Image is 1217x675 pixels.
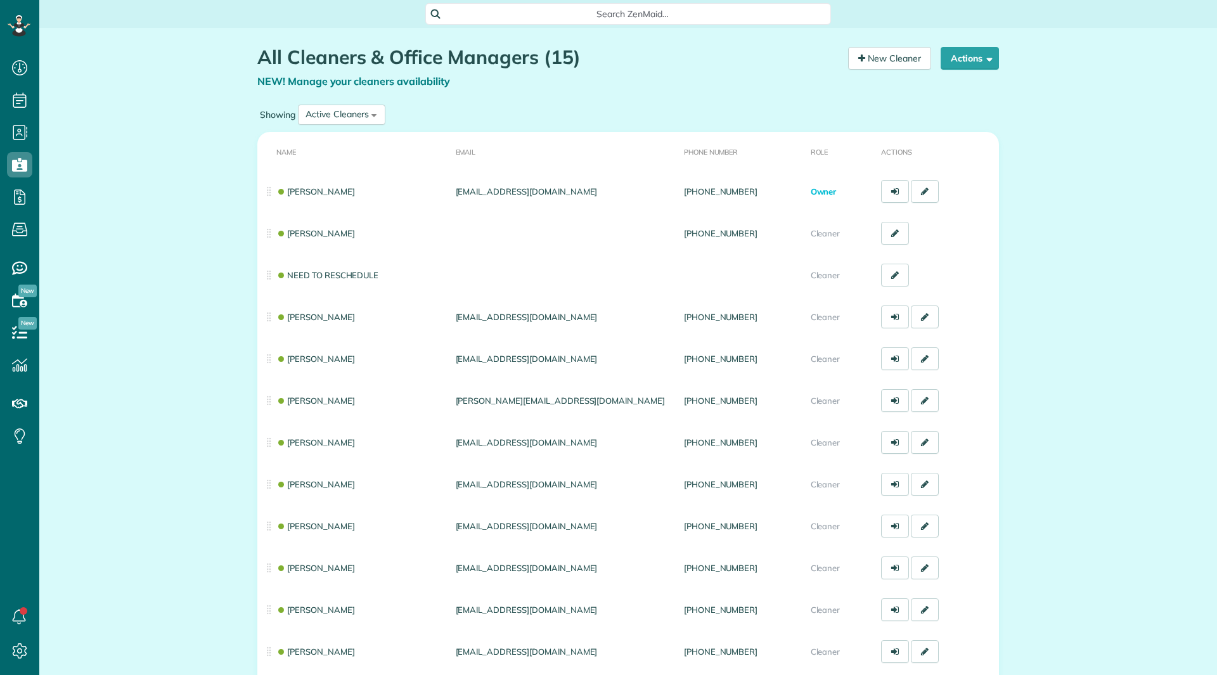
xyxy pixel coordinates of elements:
[684,437,757,447] a: [PHONE_NUMBER]
[684,186,757,196] a: [PHONE_NUMBER]
[811,270,840,280] span: Cleaner
[276,646,355,657] a: [PERSON_NAME]
[684,228,757,238] a: [PHONE_NUMBER]
[811,479,840,489] span: Cleaner
[684,605,757,615] a: [PHONE_NUMBER]
[451,505,679,547] td: [EMAIL_ADDRESS][DOMAIN_NAME]
[257,132,451,170] th: Name
[684,521,757,531] a: [PHONE_NUMBER]
[276,354,355,364] a: [PERSON_NAME]
[276,270,378,280] a: NEED TO RESCHEDULE
[684,563,757,573] a: [PHONE_NUMBER]
[257,75,450,87] a: NEW! Manage your cleaners availability
[451,463,679,505] td: [EMAIL_ADDRESS][DOMAIN_NAME]
[451,421,679,463] td: [EMAIL_ADDRESS][DOMAIN_NAME]
[811,354,840,364] span: Cleaner
[684,395,757,406] a: [PHONE_NUMBER]
[806,132,877,170] th: Role
[451,338,679,380] td: [EMAIL_ADDRESS][DOMAIN_NAME]
[811,312,840,322] span: Cleaner
[684,479,757,489] a: [PHONE_NUMBER]
[306,108,369,121] div: Active Cleaners
[276,521,355,531] a: [PERSON_NAME]
[811,228,840,238] span: Cleaner
[451,547,679,589] td: [EMAIL_ADDRESS][DOMAIN_NAME]
[684,354,757,364] a: [PHONE_NUMBER]
[684,312,757,322] a: [PHONE_NUMBER]
[811,605,840,615] span: Cleaner
[811,646,840,657] span: Cleaner
[941,47,999,70] button: Actions
[451,589,679,631] td: [EMAIL_ADDRESS][DOMAIN_NAME]
[18,317,37,330] span: New
[451,296,679,338] td: [EMAIL_ADDRESS][DOMAIN_NAME]
[276,312,355,322] a: [PERSON_NAME]
[451,132,679,170] th: Email
[679,132,806,170] th: Phone number
[257,47,839,68] h1: All Cleaners & Office Managers (15)
[848,47,931,70] a: New Cleaner
[18,285,37,297] span: New
[811,521,840,531] span: Cleaner
[811,395,840,406] span: Cleaner
[276,186,355,196] a: [PERSON_NAME]
[811,437,840,447] span: Cleaner
[811,563,840,573] span: Cleaner
[876,132,999,170] th: Actions
[276,228,355,238] a: [PERSON_NAME]
[451,170,679,212] td: [EMAIL_ADDRESS][DOMAIN_NAME]
[451,631,679,672] td: [EMAIL_ADDRESS][DOMAIN_NAME]
[276,395,355,406] a: [PERSON_NAME]
[451,380,679,421] td: [PERSON_NAME][EMAIL_ADDRESS][DOMAIN_NAME]
[257,108,298,121] label: Showing
[276,437,355,447] a: [PERSON_NAME]
[276,479,355,489] a: [PERSON_NAME]
[276,563,355,573] a: [PERSON_NAME]
[276,605,355,615] a: [PERSON_NAME]
[811,186,837,196] span: Owner
[684,646,757,657] a: [PHONE_NUMBER]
